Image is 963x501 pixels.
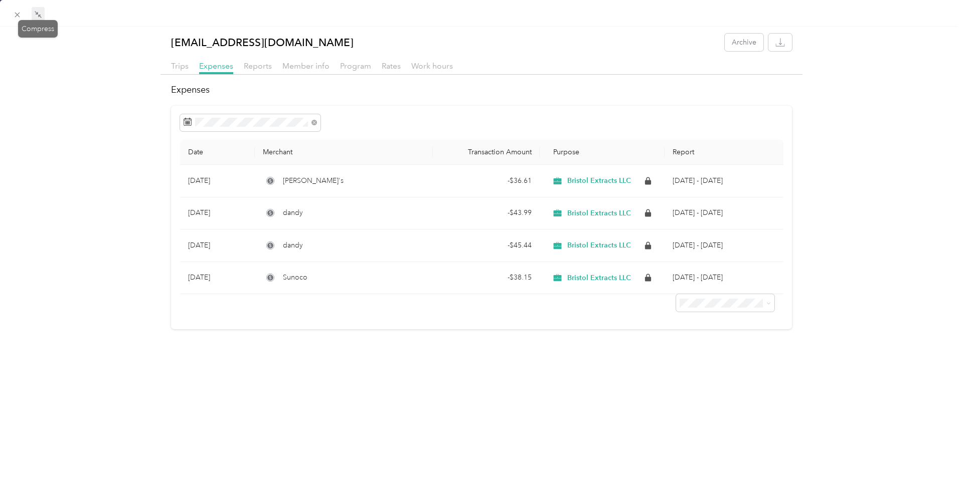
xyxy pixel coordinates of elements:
[548,148,579,156] span: Purpose
[180,229,255,262] td: [DATE]
[180,197,255,230] td: [DATE]
[283,175,344,186] span: [PERSON_NAME]'s
[171,83,792,97] h2: Expenses
[180,165,255,197] td: [DATE]
[340,61,371,71] span: Program
[283,272,307,283] span: Sunoco
[665,165,783,197] td: Sep 29 - Oct 5, 2025
[441,240,532,251] div: - $45.44
[567,176,631,185] span: Bristol Extracts LLC
[441,175,532,186] div: - $36.61
[255,140,433,165] th: Merchant
[441,272,532,283] div: - $38.15
[665,229,783,262] td: Sep 22 - 28, 2025
[199,61,233,71] span: Expenses
[411,61,453,71] span: Work hours
[665,262,783,295] td: Sep 15 - 21, 2025
[725,34,763,51] button: Archive
[382,61,401,71] span: Rates
[665,197,783,230] td: Sep 22 - 28, 2025
[171,34,354,51] p: [EMAIL_ADDRESS][DOMAIN_NAME]
[283,240,303,251] span: dandy
[433,140,540,165] th: Transaction Amount
[665,140,783,165] th: Report
[18,20,58,38] div: Compress
[283,207,303,218] span: dandy
[171,61,189,71] span: Trips
[567,209,631,218] span: Bristol Extracts LLC
[567,241,631,250] span: Bristol Extracts LLC
[567,274,631,283] span: Bristol Extracts LLC
[441,207,532,218] div: - $43.99
[907,445,963,501] iframe: Everlance-gr Chat Button Frame
[180,262,255,295] td: [DATE]
[180,140,255,165] th: Date
[282,61,330,71] span: Member info
[244,61,272,71] span: Reports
